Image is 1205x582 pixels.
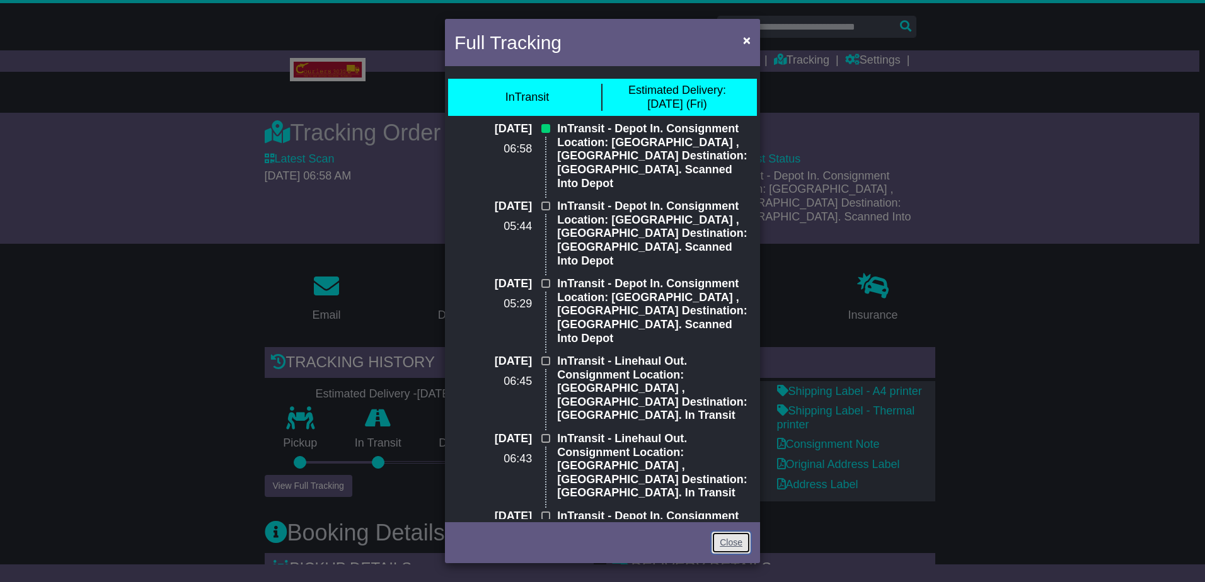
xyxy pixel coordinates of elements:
[557,432,751,500] p: InTransit - Linehaul Out. Consignment Location: [GEOGRAPHIC_DATA] , [GEOGRAPHIC_DATA] Destination...
[743,33,751,47] span: ×
[454,297,532,311] p: 05:29
[454,375,532,389] p: 06:45
[454,28,562,57] h4: Full Tracking
[454,200,532,214] p: [DATE]
[737,27,757,53] button: Close
[628,84,726,96] span: Estimated Delivery:
[712,532,751,554] a: Close
[454,142,532,156] p: 06:58
[505,91,549,105] div: InTransit
[628,84,726,111] div: [DATE] (Fri)
[557,277,751,345] p: InTransit - Depot In. Consignment Location: [GEOGRAPHIC_DATA] , [GEOGRAPHIC_DATA] Destination: [G...
[557,122,751,190] p: InTransit - Depot In. Consignment Location: [GEOGRAPHIC_DATA] , [GEOGRAPHIC_DATA] Destination: [G...
[454,432,532,446] p: [DATE]
[454,355,532,368] p: [DATE]
[557,355,751,423] p: InTransit - Linehaul Out. Consignment Location: [GEOGRAPHIC_DATA] , [GEOGRAPHIC_DATA] Destination...
[557,510,751,578] p: InTransit - Depot In. Consignment Location: [GEOGRAPHIC_DATA] , [GEOGRAPHIC_DATA] Destination: [G...
[454,122,532,136] p: [DATE]
[454,452,532,466] p: 06:43
[454,220,532,234] p: 05:44
[454,277,532,291] p: [DATE]
[557,200,751,268] p: InTransit - Depot In. Consignment Location: [GEOGRAPHIC_DATA] , [GEOGRAPHIC_DATA] Destination: [G...
[454,510,532,523] p: [DATE]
